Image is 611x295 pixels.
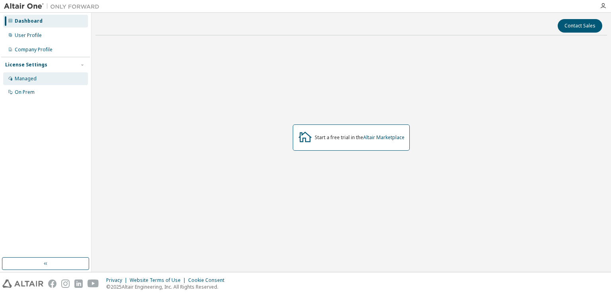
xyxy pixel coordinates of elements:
[15,76,37,82] div: Managed
[363,134,405,141] a: Altair Marketplace
[130,277,188,283] div: Website Terms of Use
[315,134,405,141] div: Start a free trial in the
[188,277,229,283] div: Cookie Consent
[106,283,229,290] p: © 2025 Altair Engineering, Inc. All Rights Reserved.
[5,62,47,68] div: License Settings
[2,279,43,288] img: altair_logo.svg
[15,47,53,53] div: Company Profile
[15,32,42,39] div: User Profile
[558,19,602,33] button: Contact Sales
[88,279,99,288] img: youtube.svg
[74,279,83,288] img: linkedin.svg
[106,277,130,283] div: Privacy
[15,18,43,24] div: Dashboard
[48,279,56,288] img: facebook.svg
[61,279,70,288] img: instagram.svg
[4,2,103,10] img: Altair One
[15,89,35,95] div: On Prem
